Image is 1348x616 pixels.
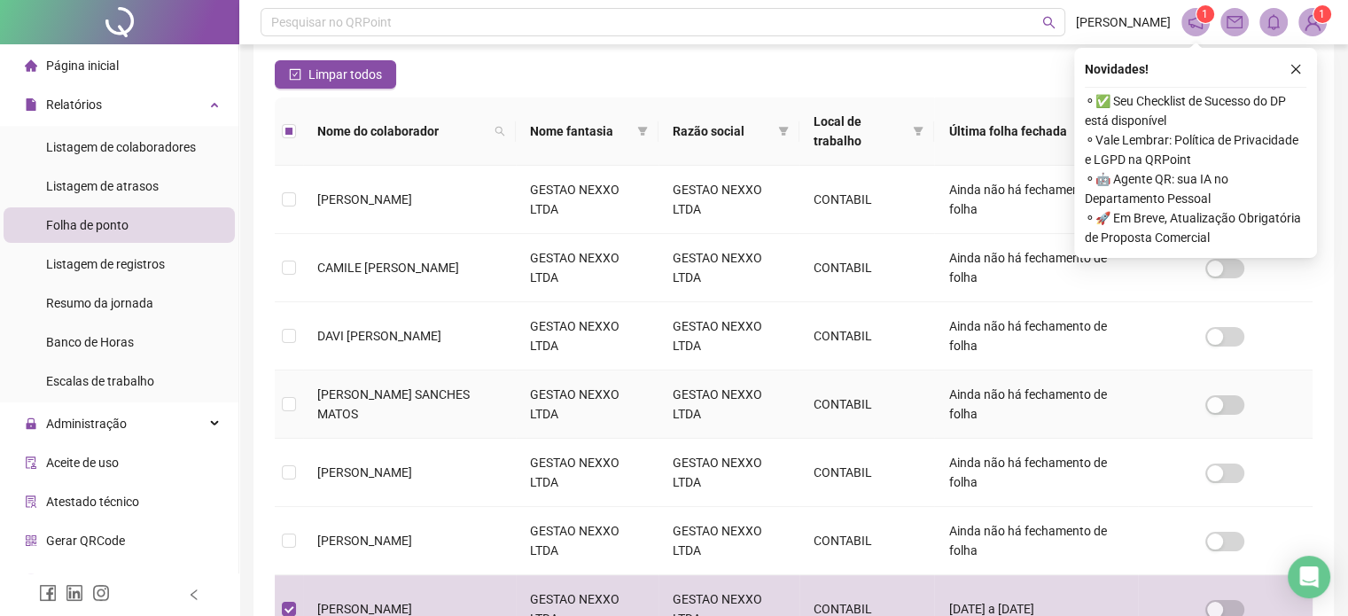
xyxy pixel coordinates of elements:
span: Nome do colaborador [317,121,487,141]
span: filter [634,118,651,144]
span: qrcode [25,534,37,547]
td: CONTABIL [799,370,935,439]
sup: Atualize o seu contato no menu Meus Dados [1313,5,1331,23]
span: audit [25,456,37,469]
td: CONTABIL [799,439,935,507]
span: 1 [1202,8,1208,20]
span: [PERSON_NAME] SANCHES MATOS [317,387,470,421]
td: GESTAO NEXXO LTDA [516,507,658,575]
span: Ainda não há fechamento de folha [948,251,1106,285]
span: lock [25,417,37,430]
span: Razão social [673,121,771,141]
span: [PERSON_NAME] [317,534,412,548]
span: check-square [289,68,301,81]
span: facebook [39,584,57,602]
span: Relatórios [46,97,102,112]
span: Listagem de colaboradores [46,140,196,154]
span: Atestado técnico [46,495,139,509]
span: home [25,59,37,72]
span: Local de trabalho [814,112,907,151]
span: Ainda não há fechamento de folha [948,387,1106,421]
span: close [1290,63,1302,75]
div: Open Intercom Messenger [1288,556,1330,598]
td: GESTAO NEXXO LTDA [516,302,658,370]
span: bell [1266,14,1282,30]
span: [PERSON_NAME] [317,192,412,207]
span: filter [909,108,927,154]
span: search [1042,16,1056,29]
span: CAMILE [PERSON_NAME] [317,261,459,275]
span: 1 [1319,8,1325,20]
span: filter [913,126,923,136]
img: 84262 [1299,9,1326,35]
td: GESTAO NEXXO LTDA [658,439,799,507]
td: GESTAO NEXXO LTDA [516,166,658,234]
span: linkedin [66,584,83,602]
span: Administração [46,417,127,431]
span: Ainda não há fechamento de folha [948,183,1106,216]
span: Novidades ! [1085,59,1149,79]
td: GESTAO NEXXO LTDA [658,370,799,439]
span: Nome fantasia [530,121,630,141]
span: Listagem de registros [46,257,165,271]
span: ⚬ 🚀 Em Breve, Atualização Obrigatória de Proposta Comercial [1085,208,1306,247]
span: solution [25,495,37,508]
th: Última folha fechada [934,97,1138,166]
span: search [495,126,505,136]
span: Banco de Horas [46,335,134,349]
span: DAVI [PERSON_NAME] [317,329,441,343]
span: Ainda não há fechamento de folha [948,524,1106,558]
span: filter [637,126,648,136]
span: mail [1227,14,1243,30]
span: [PERSON_NAME] [1076,12,1171,32]
span: notification [1188,14,1204,30]
span: Limpar todos [308,65,382,84]
span: Escalas de trabalho [46,374,154,388]
span: search [491,118,509,144]
sup: 1 [1196,5,1214,23]
td: CONTABIL [799,234,935,302]
td: CONTABIL [799,166,935,234]
span: filter [778,126,789,136]
span: file [25,98,37,111]
span: [PERSON_NAME] [317,602,412,616]
span: Resumo da jornada [46,296,153,310]
span: Página inicial [46,58,119,73]
td: GESTAO NEXXO LTDA [516,234,658,302]
span: Ainda não há fechamento de folha [948,319,1106,353]
span: left [188,589,200,601]
td: GESTAO NEXXO LTDA [516,439,658,507]
span: Ainda não há fechamento de folha [948,456,1106,489]
span: Gerar QRCode [46,534,125,548]
td: CONTABIL [799,302,935,370]
button: Limpar todos [275,60,396,89]
span: Folha de ponto [46,218,129,232]
td: GESTAO NEXXO LTDA [516,370,658,439]
span: ⚬ 🤖 Agente QR: sua IA no Departamento Pessoal [1085,169,1306,208]
span: Listagem de atrasos [46,179,159,193]
span: filter [775,118,792,144]
td: GESTAO NEXXO LTDA [658,507,799,575]
span: ⚬ ✅ Seu Checklist de Sucesso do DP está disponível [1085,91,1306,130]
span: Central de ajuda [46,573,136,587]
td: GESTAO NEXXO LTDA [658,234,799,302]
span: ⚬ Vale Lembrar: Política de Privacidade e LGPD na QRPoint [1085,130,1306,169]
span: [PERSON_NAME] [317,465,412,480]
td: GESTAO NEXXO LTDA [658,302,799,370]
span: instagram [92,584,110,602]
span: Aceite de uso [46,456,119,470]
td: GESTAO NEXXO LTDA [658,166,799,234]
td: CONTABIL [799,507,935,575]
